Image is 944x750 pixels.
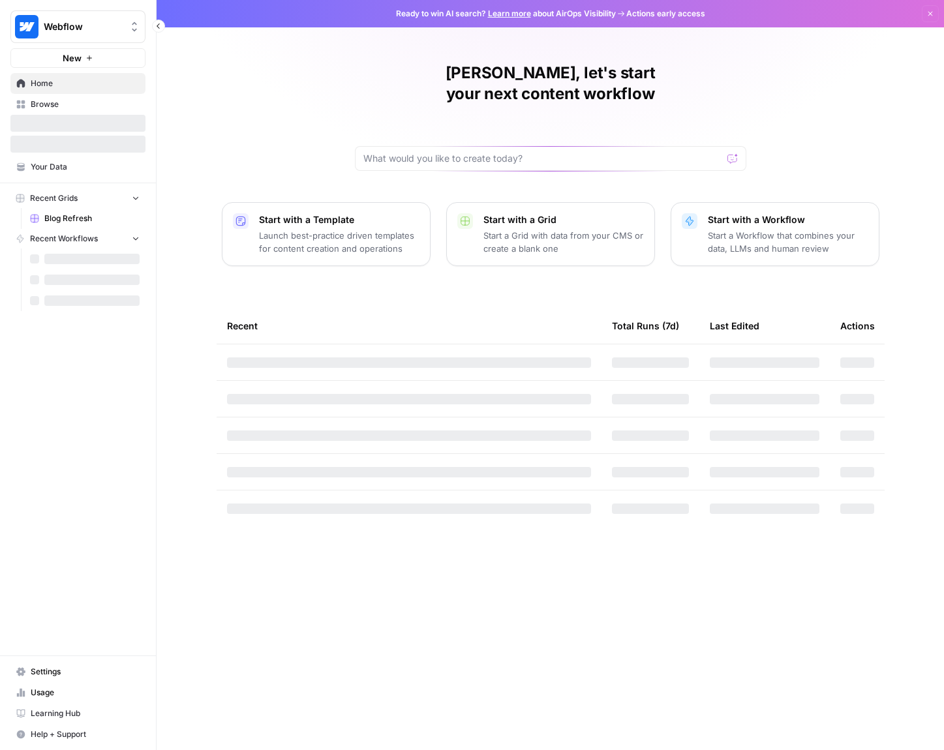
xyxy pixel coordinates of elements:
a: Learning Hub [10,703,145,724]
button: New [10,48,145,68]
p: Start a Grid with data from your CMS or create a blank one [483,229,644,255]
span: Blog Refresh [44,213,140,224]
p: Start with a Workflow [708,213,868,226]
button: Workspace: Webflow [10,10,145,43]
a: Home [10,73,145,94]
div: Last Edited [710,308,759,344]
p: Start a Workflow that combines your data, LLMs and human review [708,229,868,255]
button: Start with a WorkflowStart a Workflow that combines your data, LLMs and human review [671,202,879,266]
span: Webflow [44,20,123,33]
a: Your Data [10,157,145,177]
input: What would you like to create today? [363,152,722,165]
div: Actions [840,308,875,344]
span: Home [31,78,140,89]
div: Recent [227,308,591,344]
span: Browse [31,98,140,110]
span: Actions early access [626,8,705,20]
span: Learning Hub [31,708,140,719]
a: Usage [10,682,145,703]
span: Help + Support [31,728,140,740]
span: Your Data [31,161,140,173]
button: Recent Workflows [10,229,145,248]
span: Recent Grids [30,192,78,204]
div: Total Runs (7d) [612,308,679,344]
span: Settings [31,666,140,678]
a: Learn more [488,8,531,18]
button: Recent Grids [10,188,145,208]
p: Start with a Grid [483,213,644,226]
a: Browse [10,94,145,115]
button: Start with a TemplateLaunch best-practice driven templates for content creation and operations [222,202,431,266]
span: Ready to win AI search? about AirOps Visibility [396,8,616,20]
span: New [63,52,82,65]
button: Start with a GridStart a Grid with data from your CMS or create a blank one [446,202,655,266]
h1: [PERSON_NAME], let's start your next content workflow [355,63,746,104]
span: Usage [31,687,140,698]
span: Recent Workflows [30,233,98,245]
p: Start with a Template [259,213,419,226]
p: Launch best-practice driven templates for content creation and operations [259,229,419,255]
img: Webflow Logo [15,15,38,38]
button: Help + Support [10,724,145,745]
a: Blog Refresh [24,208,145,229]
a: Settings [10,661,145,682]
